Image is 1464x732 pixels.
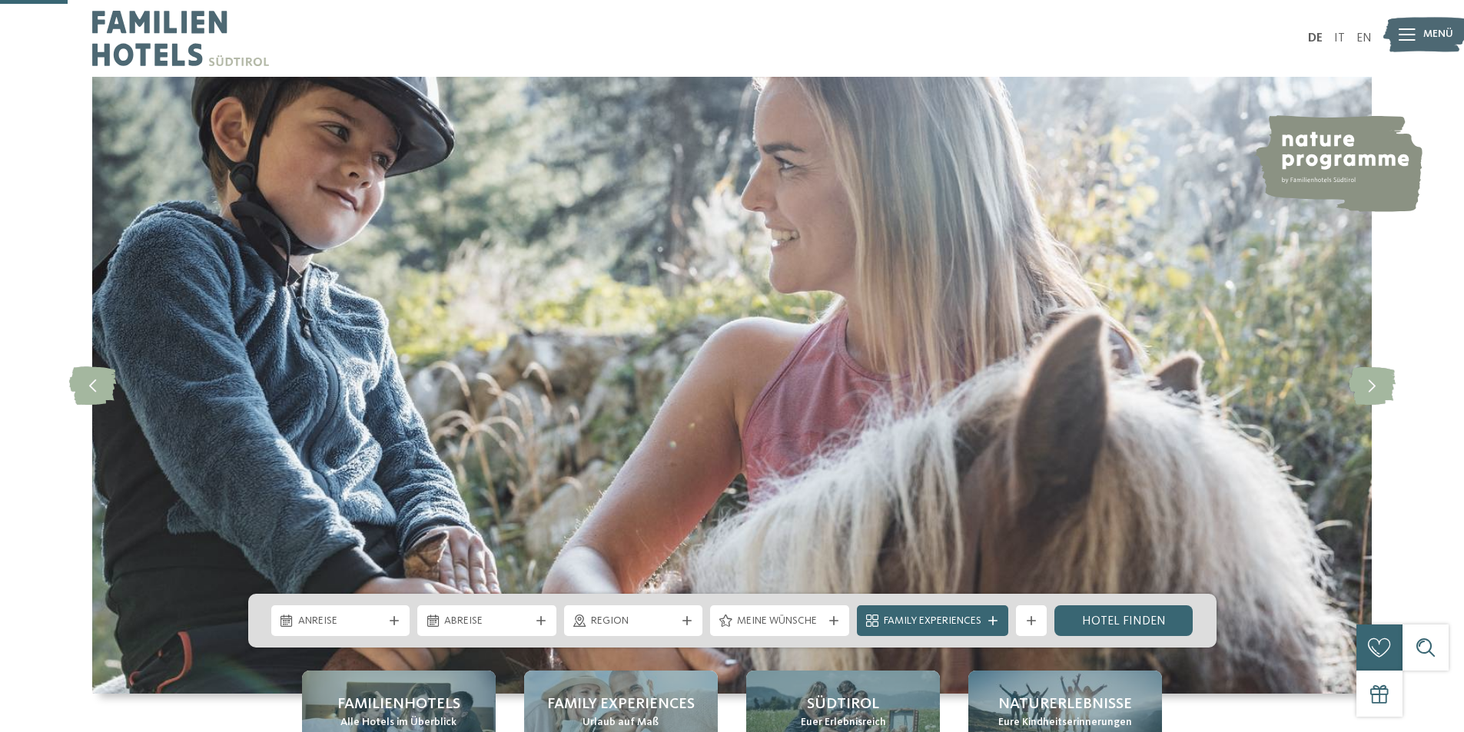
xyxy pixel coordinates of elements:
[737,614,822,629] span: Meine Wünsche
[1308,32,1323,45] a: DE
[1423,27,1453,42] span: Menü
[884,614,981,629] span: Family Experiences
[298,614,383,629] span: Anreise
[444,614,529,629] span: Abreise
[337,694,460,715] span: Familienhotels
[92,77,1372,694] img: Familienhotels Südtirol: The happy family places
[801,715,886,730] span: Euer Erlebnisreich
[998,715,1132,730] span: Eure Kindheitserinnerungen
[998,694,1132,715] span: Naturerlebnisse
[1253,115,1423,212] img: nature programme by Familienhotels Südtirol
[583,715,659,730] span: Urlaub auf Maß
[1334,32,1345,45] a: IT
[807,694,879,715] span: Südtirol
[591,614,676,629] span: Region
[1356,32,1372,45] a: EN
[340,715,456,730] span: Alle Hotels im Überblick
[1054,605,1193,636] a: Hotel finden
[547,694,695,715] span: Family Experiences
